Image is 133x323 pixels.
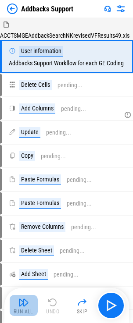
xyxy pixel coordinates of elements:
[19,103,55,114] div: Add Columns
[18,297,29,308] img: Run All
[58,82,83,89] div: pending...
[67,177,92,183] div: pending...
[7,4,18,14] img: Back
[104,298,118,312] img: Main button
[19,174,61,185] div: Paste Formulas
[19,46,63,57] div: User information
[19,80,52,90] div: Delete Cells
[61,106,86,112] div: pending...
[104,5,111,12] img: Support
[46,129,71,136] div: pending...
[54,271,79,278] div: pending...
[19,245,54,256] div: Delete Sheet
[71,224,96,231] div: pending...
[115,4,126,14] img: Settings menu
[19,222,65,232] div: Remove Columns
[68,295,96,316] button: Skip
[41,153,66,160] div: pending...
[67,200,92,207] div: pending...
[10,295,38,316] button: Run All
[19,198,61,209] div: Paste Formulas
[14,309,33,314] div: Run All
[21,5,73,13] div: Addbacks Support
[124,111,131,118] svg: Adding a column to match the table structure of the Addbacks review file
[9,46,124,67] div: Addbacks Support Workflow for each GE Coding
[19,151,35,161] div: Copy
[77,297,87,308] img: Skip
[77,309,88,314] div: Skip
[19,269,48,280] div: Add Sheet
[19,127,40,138] div: Update
[60,248,85,254] div: pending...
